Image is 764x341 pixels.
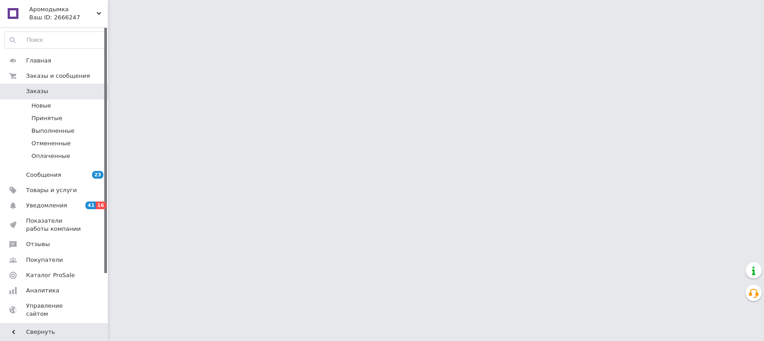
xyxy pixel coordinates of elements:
[29,13,108,22] div: Ваш ID: 2666247
[92,171,103,179] span: 23
[26,171,61,179] span: Сообщения
[26,217,83,233] span: Показатели работы компании
[26,287,59,295] span: Аналитика
[31,152,70,160] span: Оплаченные
[26,72,90,80] span: Заказы и сообщения
[31,102,51,110] span: Новые
[31,139,71,148] span: Отмененные
[26,87,48,95] span: Заказы
[5,32,105,48] input: Поиск
[26,57,51,65] span: Главная
[96,202,106,209] span: 16
[85,202,96,209] span: 41
[29,5,97,13] span: Аромодымка
[31,127,75,135] span: Выполненные
[31,114,62,122] span: Принятые
[26,256,63,264] span: Покупатели
[26,271,75,279] span: Каталог ProSale
[26,202,67,210] span: Уведомления
[26,240,50,248] span: Отзывы
[26,186,77,194] span: Товары и услуги
[26,302,83,318] span: Управление сайтом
